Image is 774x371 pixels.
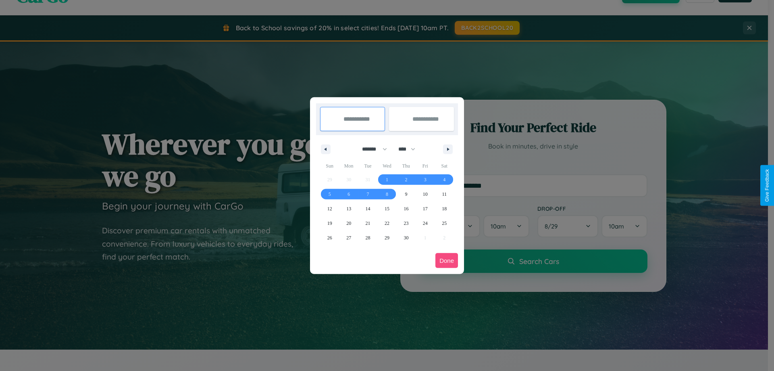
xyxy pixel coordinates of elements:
button: 15 [377,201,396,216]
button: 16 [397,201,416,216]
button: 4 [435,172,454,187]
span: 9 [405,187,407,201]
button: 3 [416,172,435,187]
button: 10 [416,187,435,201]
button: 22 [377,216,396,231]
button: 28 [358,231,377,245]
span: 16 [404,201,408,216]
span: Mon [339,159,358,172]
span: Fri [416,159,435,172]
button: 2 [397,172,416,187]
span: 30 [404,231,408,245]
span: 25 [442,216,447,231]
button: 25 [435,216,454,231]
span: 5 [329,187,331,201]
span: 7 [367,187,369,201]
button: 20 [339,216,358,231]
span: Wed [377,159,396,172]
span: 1 [386,172,388,187]
span: 2 [405,172,407,187]
button: 11 [435,187,454,201]
button: 12 [320,201,339,216]
span: 15 [385,201,389,216]
span: 11 [442,187,447,201]
span: 17 [423,201,428,216]
span: 12 [327,201,332,216]
button: 9 [397,187,416,201]
button: 27 [339,231,358,245]
span: 18 [442,201,447,216]
span: Sat [435,159,454,172]
span: 23 [404,216,408,231]
span: 21 [366,216,370,231]
span: 22 [385,216,389,231]
button: Done [435,253,458,268]
button: 7 [358,187,377,201]
button: 1 [377,172,396,187]
button: 18 [435,201,454,216]
span: 4 [443,172,445,187]
div: Give Feedback [764,169,770,202]
button: 26 [320,231,339,245]
button: 5 [320,187,339,201]
span: 13 [346,201,351,216]
button: 23 [397,216,416,231]
span: Sun [320,159,339,172]
span: Thu [397,159,416,172]
span: 8 [386,187,388,201]
span: 24 [423,216,428,231]
span: 20 [346,216,351,231]
button: 17 [416,201,435,216]
span: 27 [346,231,351,245]
button: 21 [358,216,377,231]
span: 6 [347,187,350,201]
button: 24 [416,216,435,231]
span: 3 [424,172,427,187]
span: 19 [327,216,332,231]
span: 26 [327,231,332,245]
span: 10 [423,187,428,201]
button: 19 [320,216,339,231]
span: 28 [366,231,370,245]
button: 29 [377,231,396,245]
span: Tue [358,159,377,172]
button: 6 [339,187,358,201]
span: 29 [385,231,389,245]
button: 13 [339,201,358,216]
button: 14 [358,201,377,216]
button: 30 [397,231,416,245]
button: 8 [377,187,396,201]
span: 14 [366,201,370,216]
